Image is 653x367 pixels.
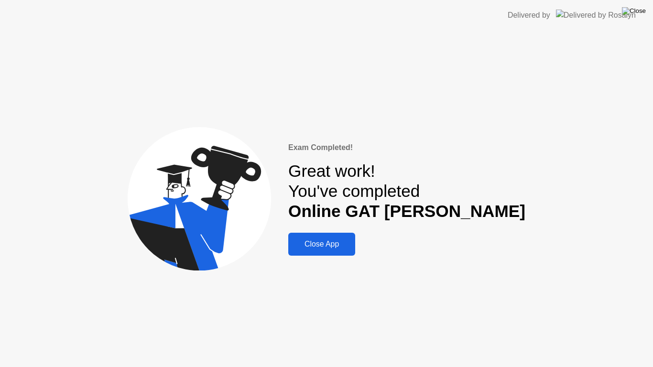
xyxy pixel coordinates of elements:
div: Exam Completed! [288,142,525,153]
button: Close App [288,233,355,256]
div: Delivered by [508,10,550,21]
div: Great work! You've completed [288,161,525,222]
div: Close App [291,240,352,248]
img: Close [622,7,646,15]
b: Online GAT [PERSON_NAME] [288,202,525,220]
img: Delivered by Rosalyn [556,10,636,21]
